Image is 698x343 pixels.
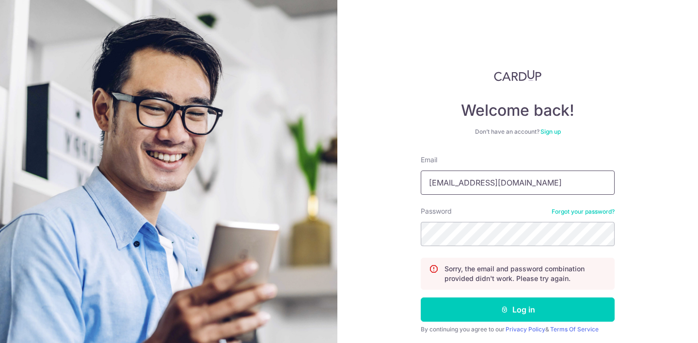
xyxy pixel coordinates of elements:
p: Sorry, the email and password combination provided didn't work. Please try again. [444,264,606,283]
div: Don’t have an account? [421,128,615,136]
a: Forgot your password? [552,208,615,216]
a: Privacy Policy [506,326,545,333]
button: Log in [421,297,615,322]
h4: Welcome back! [421,101,615,120]
a: Terms Of Service [550,326,599,333]
label: Email [421,155,437,165]
a: Sign up [540,128,561,135]
img: CardUp Logo [494,70,541,81]
div: By continuing you agree to our & [421,326,615,333]
input: Enter your Email [421,171,615,195]
label: Password [421,206,452,216]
